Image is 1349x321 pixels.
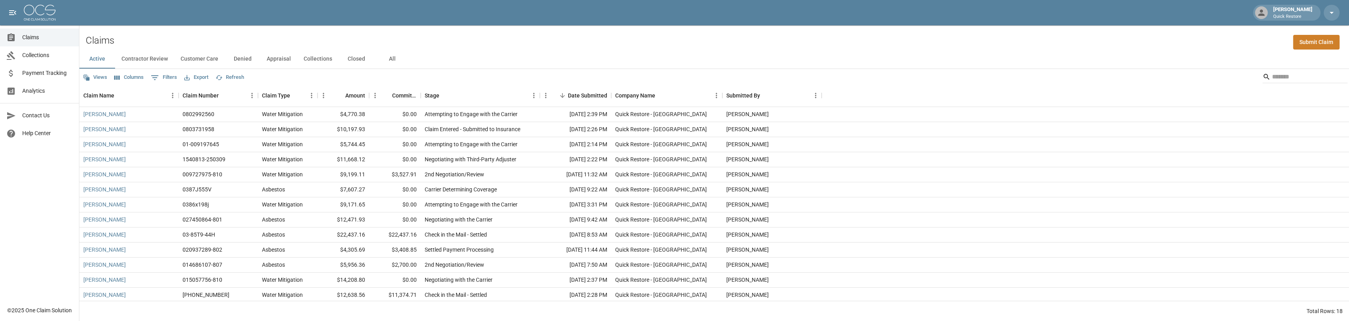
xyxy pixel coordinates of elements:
a: [PERSON_NAME] [83,185,126,193]
a: [PERSON_NAME] [83,261,126,269]
div: [DATE] 2:22 PM [540,152,611,167]
div: $12,471.93 [318,212,369,227]
div: [DATE] 2:39 PM [540,107,611,122]
div: Check in the Mail - Settled [425,291,487,299]
button: Views [81,71,109,84]
div: Andrew Damitz [726,155,769,163]
button: Menu [369,90,381,101]
div: 027450864-801 [183,216,222,224]
img: ocs-logo-white-transparent.png [24,5,56,21]
div: 009727975-810 [183,170,222,178]
div: [DATE] 2:26 PM [540,122,611,137]
div: Quick Restore - Tucson [615,246,707,254]
div: 014686107-807 [183,261,222,269]
div: $0.00 [369,197,421,212]
div: Company Name [611,84,722,107]
button: Menu [528,90,540,101]
div: $11,374.71 [369,288,421,303]
div: Negotiating with the Carrier [425,216,493,224]
div: Water Mitigation [262,155,303,163]
button: Appraisal [260,50,297,69]
div: $14,208.80 [318,273,369,288]
div: 2nd Negotiation/Review [425,170,484,178]
div: Asbestos [262,185,285,193]
div: Quick Restore - Tucson [615,155,707,163]
div: Attempting to Engage with the Carrier [425,140,518,148]
div: Alec Melendez [726,110,769,118]
button: Refresh [214,71,246,84]
div: [DATE] 3:31 PM [540,197,611,212]
div: Alec Melendez [726,185,769,193]
div: [PERSON_NAME] [1270,6,1316,20]
div: Quick Restore - Tucson [615,216,707,224]
div: Date Submitted [540,84,611,107]
div: $0.00 [369,137,421,152]
div: Alec Melendez [726,231,769,239]
span: Help Center [22,129,73,138]
div: $0.00 [369,182,421,197]
button: Sort [290,90,301,101]
div: Check in the Mail - Settled [425,231,487,239]
div: Search [1262,71,1347,85]
div: $5,956.36 [318,258,369,273]
button: Sort [557,90,568,101]
button: open drawer [5,5,21,21]
div: Quick Restore - Tucson [615,231,707,239]
div: Claim Type [262,84,290,107]
button: Export [182,71,210,84]
div: Company Name [615,84,655,107]
div: Claim Name [83,84,114,107]
div: $22,437.16 [369,227,421,243]
div: Quick Restore - Tucson [615,125,707,133]
a: [PERSON_NAME] [83,110,126,118]
div: Quick Restore - Tucson [615,276,707,284]
div: Andrew Damitz [726,201,769,208]
div: [DATE] 11:32 AM [540,167,611,182]
div: Water Mitigation [262,201,303,208]
div: Quick Restore - Tucson [615,201,707,208]
div: [DATE] 9:42 AM [540,212,611,227]
div: Negotiating with Third-Party Adjuster [425,155,516,163]
div: © 2025 One Claim Solution [7,306,72,314]
div: Claim Number [183,84,219,107]
div: Asbestos [262,216,285,224]
div: Alec Melendez [726,216,769,224]
span: Contact Us [22,111,73,120]
button: Sort [655,90,666,101]
div: [DATE] 2:28 PM [540,288,611,303]
div: Water Mitigation [262,170,303,178]
button: Sort [381,90,392,101]
a: [PERSON_NAME] [83,155,126,163]
div: $22,437.16 [318,227,369,243]
button: Menu [167,90,179,101]
div: [DATE] 7:50 AM [540,258,611,273]
div: Water Mitigation [262,291,303,299]
div: $11,668.12 [318,152,369,167]
div: Claim Entered - Submitted to Insurance [425,125,520,133]
a: [PERSON_NAME] [83,201,126,208]
button: All [374,50,410,69]
div: $2,700.00 [369,258,421,273]
div: $0.00 [369,273,421,288]
div: Claim Name [79,84,179,107]
button: Collections [297,50,339,69]
div: 0802992560 [183,110,214,118]
div: Water Mitigation [262,125,303,133]
button: Menu [710,90,722,101]
div: $9,199.11 [318,167,369,182]
a: Submit Claim [1293,35,1339,50]
div: [DATE] 8:53 AM [540,227,611,243]
div: [DATE] 11:44 AM [540,243,611,258]
div: 020937289-802 [183,246,222,254]
button: Denied [225,50,260,69]
div: $0.00 [369,107,421,122]
div: Attempting to Engage with the Carrier [425,110,518,118]
div: Quick Restore - Tucson [615,110,707,118]
div: dynamic tabs [79,50,1349,69]
div: Asbestos [262,246,285,254]
div: 0386x198j [183,201,209,208]
a: [PERSON_NAME] [83,231,126,239]
div: Water Mitigation [262,276,303,284]
div: Andrew Damitz [726,276,769,284]
div: Date Submitted [568,84,607,107]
